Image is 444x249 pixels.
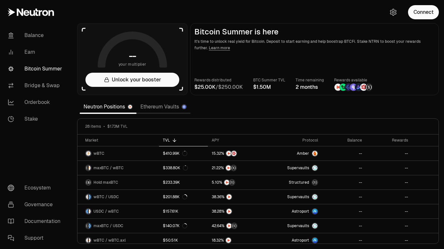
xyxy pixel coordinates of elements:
button: NTRN [212,237,261,244]
div: TVL [163,138,204,143]
img: NTRN [226,223,232,228]
a: -- [366,204,412,218]
button: NTRN [212,208,261,215]
img: Supervaults [312,165,317,171]
div: / [194,83,243,91]
span: Structured [289,180,309,185]
img: NTRN [226,194,232,199]
img: wBTC.axl Logo [89,238,91,243]
div: $233.39K [163,180,180,185]
button: NTRNStructured Points [212,165,261,171]
span: Supervaults [287,165,309,171]
a: -- [322,175,366,189]
button: Unlock your booster [85,73,179,87]
img: USDC Logo [89,223,91,228]
div: Market [85,138,155,143]
div: $410.99K [163,151,187,156]
img: Ethereum Logo [182,105,186,109]
img: Structured Points [365,84,372,91]
a: -- [322,190,366,204]
a: SupervaultsSupervaults [265,161,322,175]
span: maxBTC / wBTC [93,165,124,171]
span: Hold maxBTC [93,180,118,185]
a: Earn [3,44,69,60]
a: NTRNStructured Points [208,219,265,233]
a: wBTC LogowBTC [77,146,159,161]
a: USDC LogowBTC LogoUSDC / wBTC [77,204,159,218]
a: maxBTC LogowBTC LogomaxBTC / wBTC [77,161,159,175]
img: Mars Fragments [231,151,236,156]
img: USDC Logo [89,194,91,199]
a: -- [366,161,412,175]
span: maxBTC / USDC [93,223,123,228]
h1: -- [129,51,136,61]
button: Connect [408,5,439,19]
img: maxBTC Logo [86,180,91,185]
img: Bedrock Diamonds [355,84,362,91]
span: Supervaults [287,223,309,228]
img: wBTC Logo [86,238,88,243]
button: NTRNStructured Points [212,179,261,186]
a: NTRNMars Fragments [208,146,265,161]
a: Bitcoin Summer [3,60,69,77]
img: NTRN [224,180,229,185]
button: NTRNStructured Points [212,223,261,229]
button: NTRN [212,194,261,200]
div: Protocol [269,138,318,143]
a: Bridge & Swap [3,77,69,94]
div: $140.07K [163,223,187,228]
a: maxBTC LogoUSDC LogomaxBTC / USDC [77,219,159,233]
a: -- [322,161,366,175]
img: NTRN [334,84,342,91]
span: Astroport [292,238,309,243]
img: Supervaults [312,223,317,228]
div: $157.61K [163,209,178,214]
p: Rewards available [334,77,373,83]
a: -- [366,175,412,189]
div: $338.80K [163,165,188,171]
p: Time remaining [296,77,324,83]
img: USDC Logo [86,209,88,214]
img: NTRN [226,209,232,214]
span: USDC / wBTC [93,209,119,214]
div: 2 months [296,83,324,91]
a: NTRNStructured Points [208,175,265,189]
img: EtherFi Points [345,84,352,91]
a: NTRN [208,204,265,218]
a: $201.88K [159,190,208,204]
img: Neutron Logo [128,105,132,109]
img: maxBTC Logo [86,165,88,171]
a: Astroport [265,233,322,247]
a: Governance [3,196,69,213]
a: -- [366,190,412,204]
a: -- [322,204,366,218]
button: NTRNMars Fragments [212,150,261,157]
a: $50.51K [159,233,208,247]
a: SupervaultsSupervaults [265,190,322,204]
span: Amber [297,151,309,156]
img: NTRN [226,151,231,156]
img: Solv Points [350,84,357,91]
img: Supervaults [312,194,317,199]
a: Neutron Positions [80,100,137,113]
span: wBTC / wBTC.axl [93,238,126,243]
a: Stake [3,111,69,127]
h2: Bitcoin Summer is here [194,27,435,36]
p: Rewards distributed [194,77,243,83]
div: $201.88K [163,194,187,199]
span: wBTC / USDC [93,194,119,199]
img: wBTC Logo [89,209,91,214]
div: Balance [326,138,362,143]
a: -- [322,233,366,247]
a: maxBTC LogoHold maxBTC [77,175,159,189]
span: 28 items [85,124,101,129]
span: your multiplier [119,61,147,68]
a: Astroport [265,204,322,218]
img: NTRN [226,165,231,171]
img: Amber [312,151,317,156]
p: BTC Summer TVL [253,77,285,83]
img: Structured Points [229,180,235,185]
span: Astroport [292,209,309,214]
div: Rewards [370,138,408,143]
a: SupervaultsSupervaults [265,219,322,233]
